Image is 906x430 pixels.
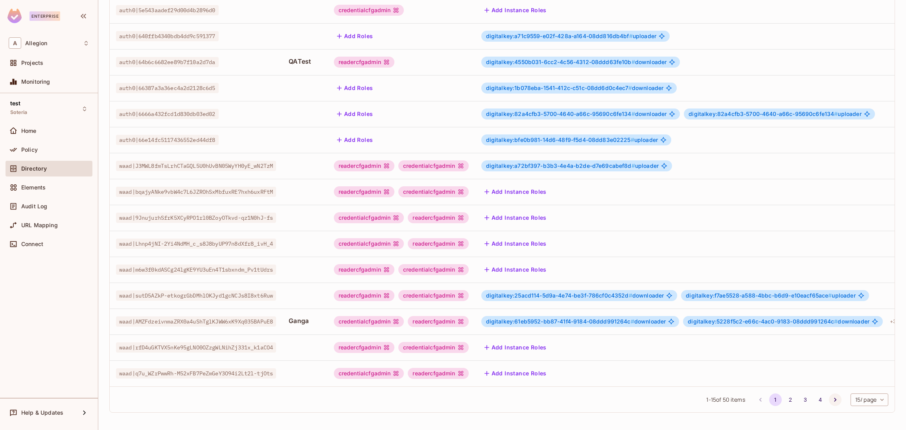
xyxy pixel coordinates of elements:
[10,109,27,116] span: Soteria
[481,4,550,17] button: Add Instance Roles
[334,290,394,301] div: readercfgadmin
[814,393,827,406] button: Go to page 4
[632,162,635,169] span: #
[334,134,376,146] button: Add Roles
[706,395,745,404] span: 1 - 15 of 50 items
[486,59,667,65] span: downloader
[21,165,47,172] span: Directory
[688,318,838,325] span: digitalkey:5228f5c2-e66c-4ac0-9183-08ddd991264c
[334,82,376,94] button: Add Roles
[116,31,219,41] span: auth0|640ffb4340bdb4dd9c591377
[481,341,550,354] button: Add Instance Roles
[486,85,632,91] span: digitalkey:1b078eba-1541-412c-c51c-08dd6d0c4ec7
[116,83,219,93] span: auth0|66387a3a36ec4a2d2128c6d5
[408,368,468,379] div: readercfgadmin
[334,108,376,120] button: Add Roles
[334,212,404,223] div: credentialcfgadmin
[116,213,276,223] span: waad|9JnujurhSfrK5XCyRPO1rl0BZoyOTkvd-qz1N0hJ-fs
[753,393,843,406] nav: pagination navigation
[486,318,666,325] span: downloader
[486,59,635,65] span: digitalkey:4550b031-6cc2-4c56-4312-08ddd63fe10b
[289,316,321,325] span: Ganga
[408,238,468,249] div: readercfgadmin
[116,5,219,15] span: auth0|5e543aadef29d00d4b2896d0
[629,292,632,299] span: #
[481,237,550,250] button: Add Instance Roles
[481,367,550,380] button: Add Instance Roles
[116,239,276,249] span: waad|Lhnp4jNI-2Yi4NdMH_c_s8J8byUP97n8dXfr8_ivH_4
[21,203,47,209] span: Audit Log
[116,135,219,145] span: auth0|66e14fc5117436552ed44df8
[334,264,394,275] div: readercfgadmin
[631,318,634,325] span: #
[116,342,276,353] span: waad|rfD4uGKTVX5nKe95gLNO0OZzgWLNihZj331x_k1aCO4
[481,211,550,224] button: Add Instance Roles
[689,111,861,117] span: uploader
[116,187,276,197] span: waad|bqajyANke9vbW4c7L6JZROhSxMbfuxRE7hxh6uxRFtM
[116,57,219,67] span: auth0|64b6c6682ee89b7f10a2d7da
[398,186,469,197] div: credentialcfgadmin
[629,33,633,39] span: #
[289,57,321,66] span: QATest
[688,318,869,325] span: downloader
[398,264,469,275] div: credentialcfgadmin
[21,79,50,85] span: Monitoring
[486,292,632,299] span: digitalkey:25acd114-5d9a-4e74-be3f-786cf0c4352d
[334,57,394,68] div: readercfgadmin
[486,110,635,117] span: digitalkey:82a4cfb3-5700-4640-a66c-95690c6fe134
[486,137,658,143] span: uploader
[116,290,276,301] span: waad|sutD5AZkP-etkogrGbDMhlOKJyd1gcNCJs8I8xt6Ruw
[784,393,797,406] button: Go to page 2
[116,265,276,275] span: waad|m6w3f0kdASCg24lgKE9YU3uEn4T1sbxndm_Pv1tUdrs
[29,11,60,21] div: Enterprise
[486,136,634,143] span: digitalkey:bfe0b981-14d6-48f9-f5d4-08dd83e02225
[334,186,394,197] div: readercfgadmin
[834,318,838,325] span: #
[398,290,469,301] div: credentialcfgadmin
[10,100,21,107] span: test
[334,30,376,42] button: Add Roles
[334,342,394,353] div: readercfgadmin
[486,292,664,299] span: downloader
[486,33,656,39] span: uploader
[481,263,550,276] button: Add Instance Roles
[21,60,43,66] span: Projects
[632,110,635,117] span: #
[851,393,888,406] div: 15 / page
[408,316,468,327] div: readercfgadmin
[486,162,635,169] span: digitalkey:a72bf397-b3b3-4e4a-b2de-d7e69cabef8d
[769,393,782,406] button: page 1
[21,128,37,134] span: Home
[486,318,634,325] span: digitalkey:61eb5952-bb87-41f4-9184-08ddd991264c
[486,111,667,117] span: downloader
[21,241,43,247] span: Connect
[834,110,838,117] span: #
[21,410,63,416] span: Help & Updates
[334,368,404,379] div: credentialcfgadmin
[632,59,635,65] span: #
[828,292,832,299] span: #
[334,160,394,171] div: readercfgadmin
[631,136,634,143] span: #
[799,393,812,406] button: Go to page 3
[116,368,276,379] span: waad|q7u_WZrPwwRh-M52xFB7PeZmGeY3O94i2Lt2l-tjOts
[486,85,664,91] span: downloader
[334,316,404,327] div: credentialcfgadmin
[686,292,855,299] span: uploader
[9,37,21,49] span: A
[481,186,550,198] button: Add Instance Roles
[829,393,842,406] button: Go to next page
[689,110,838,117] span: digitalkey:82a4cfb3-5700-4640-a66c-95690c6fe134
[686,292,832,299] span: digitalkey:f7ae5528-a588-4bbc-b6d9-e10eacf65ace
[628,85,632,91] span: #
[887,315,899,328] div: + 3
[398,160,469,171] div: credentialcfgadmin
[116,316,276,327] span: waad|AMZFdzeivnmaZRX0a4uShTglKJWW6xK9Xq035BAPuE8
[116,161,276,171] span: waad|J3MWL8fmTsLrhCTaGQL5U0hUvBN05WyYH0yE_wN2TzM
[334,5,404,16] div: credentialcfgadmin
[21,222,58,228] span: URL Mapping
[25,40,47,46] span: Workspace: Allegion
[334,238,404,249] div: credentialcfgadmin
[21,147,38,153] span: Policy
[7,9,22,23] img: SReyMgAAAABJRU5ErkJggg==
